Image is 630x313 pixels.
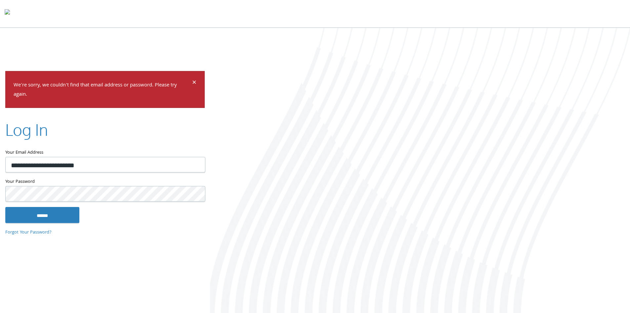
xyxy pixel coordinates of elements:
button: Dismiss alert [192,79,196,87]
label: Your Password [5,178,205,186]
img: todyl-logo-dark.svg [5,7,10,20]
a: Forgot Your Password? [5,229,52,236]
h2: Log In [5,119,48,141]
span: × [192,77,196,89]
p: We're sorry, we couldn't find that email address or password. Please try again. [14,80,191,100]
